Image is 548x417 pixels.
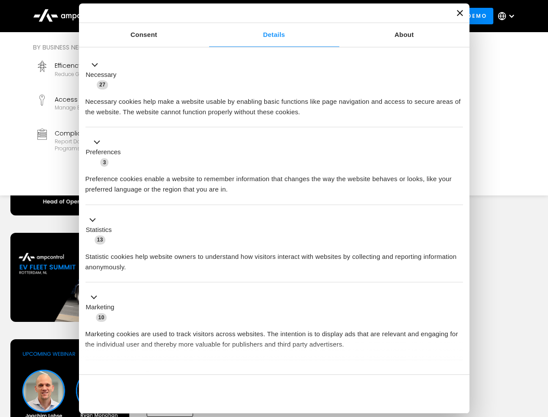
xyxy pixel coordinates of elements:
a: ComplianceReport data and stay compliant with EV programs [33,125,172,156]
button: Unclassified (2) [85,370,157,381]
label: Necessary [86,70,117,80]
button: Okay [338,381,463,407]
span: 2 [143,371,151,380]
div: Compliance [55,129,168,138]
label: Preferences [86,147,121,157]
label: Marketing [86,302,115,312]
a: Access ControlManage EV charger security and access [33,91,172,122]
button: Marketing (10) [85,292,120,323]
div: By business need [33,43,314,52]
div: Reduce grid contraints and fuel costs [55,71,154,78]
button: Necessary (27) [85,60,122,90]
a: About [339,23,469,47]
div: Marketing cookies are used to track visitors across websites. The intention is to display ads tha... [85,322,463,350]
a: Details [209,23,339,47]
div: Report data and stay compliant with EV programs [55,138,168,152]
span: 3 [100,158,108,167]
a: EfficencyReduce grid contraints and fuel costs [33,57,172,88]
div: Necessary cookies help make a website usable by enabling basic functions like page navigation and... [85,90,463,117]
div: Access Control [55,95,159,104]
span: 10 [96,313,107,322]
label: Statistics [86,225,112,235]
div: Statistic cookies help website owners to understand how visitors interact with websites by collec... [85,245,463,272]
button: Statistics (13) [85,215,117,245]
div: Preference cookies enable a website to remember information that changes the way the website beha... [85,167,463,195]
button: Close banner [457,10,463,16]
button: Preferences (3) [85,137,126,168]
a: Consent [79,23,209,47]
div: Manage EV charger security and access [55,104,159,111]
span: 13 [95,235,106,244]
div: Efficency [55,61,154,70]
span: 27 [97,80,108,89]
